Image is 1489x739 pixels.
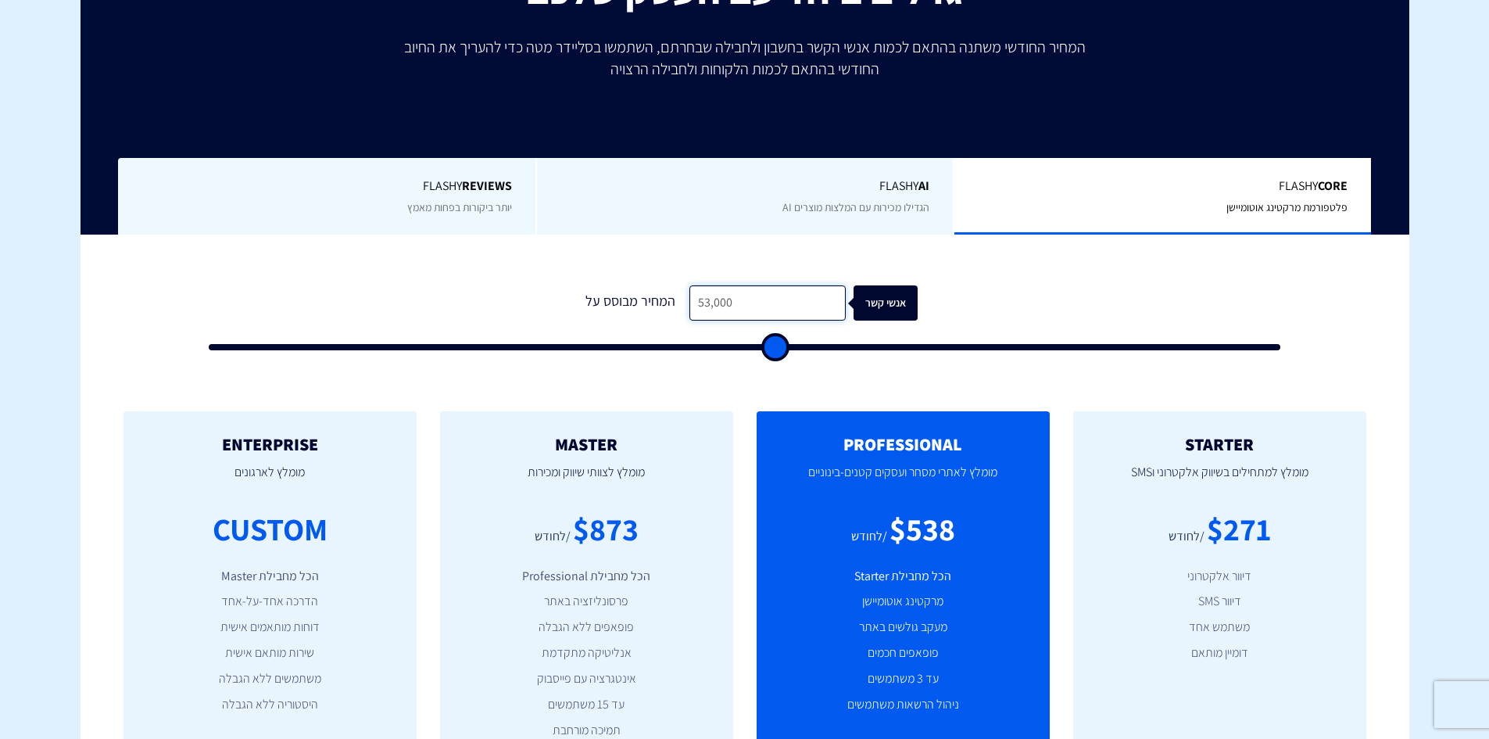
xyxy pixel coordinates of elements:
b: Core [1318,178,1348,194]
span: Flashy [141,178,512,196]
li: ניהול הרשאות משתמשים [780,696,1026,714]
h2: MASTER [464,435,710,454]
b: AI [918,178,929,194]
p: מומלץ לארגונים [147,454,393,507]
li: משתמש אחד [1097,619,1343,637]
p: מומלץ לאתרי מסחר ועסקים קטנים-בינוניים [780,454,1026,507]
div: המחיר מבוסס על [572,285,689,321]
span: Flashy [978,178,1348,196]
li: פרסונליזציה באתר [464,593,710,611]
li: אנליטיקה מתקדמת [464,644,710,662]
li: עד 15 משתמשים [464,696,710,714]
li: פופאפים ללא הגבלה [464,619,710,637]
span: Flashy [560,178,930,196]
li: הכל מחבילת Starter [780,568,1026,586]
h2: PROFESSIONAL [780,435,1026,454]
li: פופאפים חכמים [780,644,1026,662]
li: משתמשים ללא הגבלה [147,670,393,688]
span: יותר ביקורות בפחות מאמץ [407,200,512,214]
li: שירות מותאם אישית [147,644,393,662]
div: CUSTOM [213,507,328,551]
p: המחיר החודשי משתנה בהתאם לכמות אנשי הקשר בחשבון ולחבילה שבחרתם, השתמשו בסליידר מטה כדי להעריך את ... [393,36,1097,80]
li: מעקב גולשים באתר [780,619,1026,637]
div: /לחודש [851,528,887,546]
h2: STARTER [1097,435,1343,454]
li: מרקטינג אוטומיישן [780,593,1026,611]
li: דומיין מותאם [1097,644,1343,662]
li: עד 3 משתמשים [780,670,1026,688]
div: /לחודש [535,528,571,546]
li: הכל מחבילת Professional [464,568,710,586]
span: פלטפורמת מרקטינג אוטומיישן [1226,200,1348,214]
span: הגדילו מכירות עם המלצות מוצרים AI [782,200,929,214]
b: REVIEWS [462,178,512,194]
div: $271 [1207,507,1271,551]
li: היסטוריה ללא הגבלה [147,696,393,714]
p: מומלץ למתחילים בשיווק אלקטרוני וSMS [1097,454,1343,507]
li: דיוור אלקטרוני [1097,568,1343,586]
div: אנשי קשר [861,285,925,321]
h2: ENTERPRISE [147,435,393,454]
p: מומלץ לצוותי שיווק ומכירות [464,454,710,507]
div: $538 [889,507,955,551]
li: דוחות מותאמים אישית [147,619,393,637]
li: דיוור SMS [1097,593,1343,611]
li: הדרכה אחד-על-אחד [147,593,393,611]
li: הכל מחבילת Master [147,568,393,586]
div: /לחודש [1169,528,1204,546]
div: $873 [573,507,639,551]
li: אינטגרציה עם פייסבוק [464,670,710,688]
